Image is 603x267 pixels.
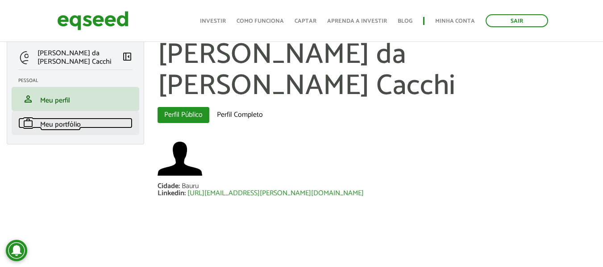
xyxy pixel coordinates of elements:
div: Cidade [158,183,182,190]
li: Meu portfólio [12,111,139,135]
h1: [PERSON_NAME] da [PERSON_NAME] Cacchi [158,40,596,103]
span: : [179,180,180,192]
span: work [23,118,33,128]
h2: Pessoal [18,78,139,83]
p: [PERSON_NAME] da [PERSON_NAME] Cacchi [37,49,122,66]
img: Foto de Victório Rafael da Silva Cacchi [158,136,202,181]
a: Colapsar menu [122,51,133,64]
img: EqSeed [57,9,129,33]
span: person [23,94,33,104]
a: Como funciona [237,18,284,24]
a: Aprenda a investir [327,18,387,24]
a: Perfil Completo [210,107,270,123]
span: : [184,187,186,199]
a: Investir [200,18,226,24]
div: Bauru [182,183,199,190]
a: workMeu portfólio [18,118,133,128]
a: Blog [398,18,412,24]
div: Linkedin [158,190,187,197]
span: Meu perfil [40,94,70,107]
li: Meu perfil [12,87,139,111]
span: left_panel_close [122,51,133,62]
a: Perfil Público [158,107,209,123]
a: Ver perfil do usuário. [158,136,202,181]
a: [URL][EMAIL_ADDRESS][PERSON_NAME][DOMAIN_NAME] [187,190,364,197]
span: Meu portfólio [40,119,81,131]
a: Sair [486,14,548,27]
a: Minha conta [435,18,475,24]
a: Captar [295,18,316,24]
a: personMeu perfil [18,94,133,104]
